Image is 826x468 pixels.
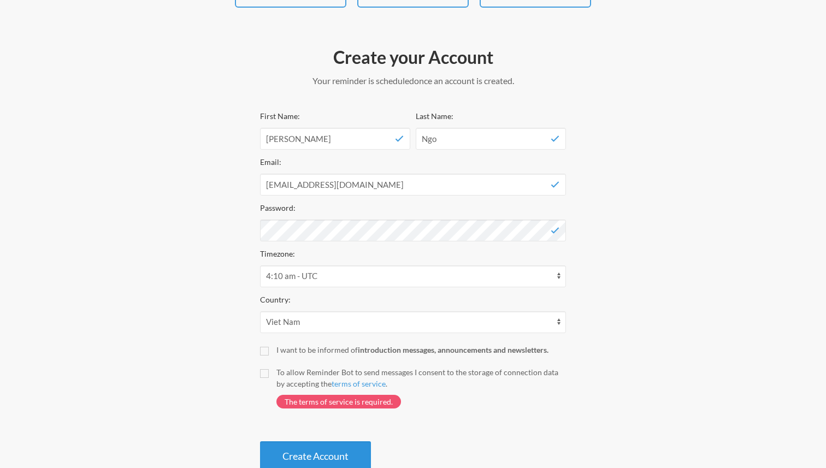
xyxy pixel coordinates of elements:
[260,157,281,167] label: Email:
[260,111,300,121] label: First Name:
[260,46,566,69] h2: Create your Account
[260,369,269,378] input: To allow Reminder Bot to send messages I consent to the storage of connection data by accepting t...
[260,249,295,258] label: Timezone:
[358,345,548,354] strong: introduction messages, announcements and newsletters.
[276,366,566,389] div: To allow Reminder Bot to send messages I consent to the storage of connection data by accepting t...
[332,379,386,388] a: terms of service
[276,395,401,408] span: The terms of service is required.
[260,203,296,212] label: Password:
[416,111,453,121] label: Last Name:
[276,344,566,356] div: I want to be informed of
[260,74,566,87] p: Your reminder is scheduled once an account is created.
[260,295,291,304] label: Country:
[260,347,269,356] input: I want to be informed ofintroduction messages, announcements and newsletters.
